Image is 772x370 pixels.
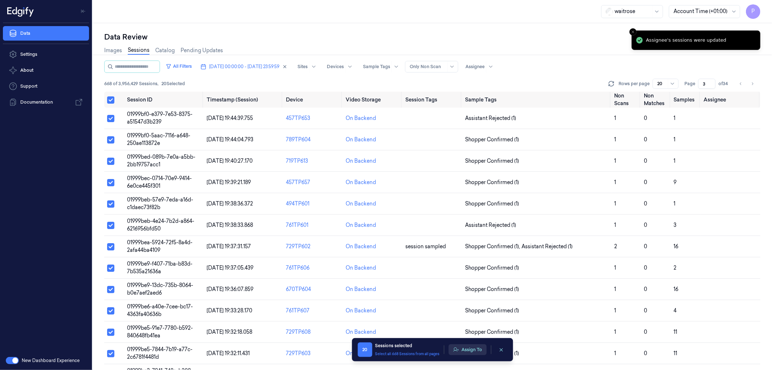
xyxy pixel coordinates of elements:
[746,4,760,19] button: P
[448,344,486,355] button: Assign To
[3,63,89,78] button: About
[107,307,114,315] button: Select row
[736,79,746,89] button: Go to previous page
[644,136,647,143] span: 0
[614,350,616,357] span: 1
[207,158,253,164] span: [DATE] 19:40:27.170
[181,47,223,54] a: Pending Updates
[104,32,760,42] div: Data Review
[127,282,193,296] span: 01999be9-13dc-735b-8064-b0e7aef2aed6
[107,96,114,104] button: Select all
[107,200,114,208] button: Select row
[207,222,253,228] span: [DATE] 19:38:33.868
[127,218,194,232] span: 01999beb-4e24-7b2d-a864-6216956bfd50
[614,179,616,186] span: 1
[286,179,340,186] div: 457TP657
[701,92,760,108] th: Assignee
[343,92,402,108] th: Video Storage
[375,342,439,349] div: Sessions selected
[644,243,647,250] span: 0
[107,265,114,272] button: Select row
[644,158,647,164] span: 0
[405,243,446,250] span: session sampled
[614,265,616,271] span: 1
[358,342,372,357] span: 20
[465,264,519,272] span: Shopper Confirmed (1)
[127,111,193,125] span: 01999bf0-e379-7e53-8375-a51547d3b239
[127,325,193,339] span: 01999be5-91e7-7780-b592-840648fb41ea
[104,80,159,87] span: 668 of 3,956,429 Sessions ,
[674,179,677,186] span: 9
[644,200,647,207] span: 0
[644,222,647,228] span: 0
[674,350,678,357] span: 11
[465,286,519,293] span: Shopper Confirmed (1)
[614,329,616,335] span: 1
[207,136,253,143] span: [DATE] 19:44:04.793
[619,80,650,87] p: Rows per page
[674,329,678,335] span: 11
[104,47,122,54] a: Images
[127,303,193,317] span: 01999be6-a40e-7cee-bc17-4363fa40636b
[644,115,647,121] span: 0
[644,265,647,271] span: 0
[207,115,253,121] span: [DATE] 19:44:39.755
[283,92,343,108] th: Device
[127,175,192,189] span: 01999bec-0714-70e9-9414-6e0ce445f301
[124,92,204,108] th: Session ID
[107,115,114,122] button: Select row
[674,243,679,250] span: 16
[209,63,279,70] span: [DATE] 00:00:00 - [DATE] 23:59:59
[127,154,195,168] span: 01999bed-089b-7e0a-a5bb-2bb19757acc1
[644,350,647,357] span: 0
[286,115,340,122] div: 457TP653
[346,179,376,186] div: On Backend
[465,307,519,315] span: Shopper Confirmed (1)
[346,243,376,250] div: On Backend
[207,329,252,335] span: [DATE] 19:32:18.058
[3,26,89,41] a: Data
[207,243,251,250] span: [DATE] 19:37:31.157
[346,221,376,229] div: On Backend
[674,136,676,143] span: 1
[674,115,676,121] span: 1
[127,346,193,360] span: 01999be5-7844-7b19-a77c-2c6781f4481d
[614,243,617,250] span: 2
[614,222,616,228] span: 1
[718,80,730,87] span: of 34
[107,350,114,357] button: Select row
[207,179,251,186] span: [DATE] 19:39:21.189
[286,157,340,165] div: 719TP613
[465,179,519,186] span: Shopper Confirmed (1)
[3,95,89,109] a: Documentation
[286,350,340,357] div: 729TP603
[465,221,516,229] span: Assistant Rejected (1)
[462,92,611,108] th: Sample Tags
[644,179,647,186] span: 0
[346,328,376,336] div: On Backend
[465,115,516,122] span: Assistant Rejected (1)
[107,158,114,165] button: Select row
[128,46,149,55] a: Sessions
[207,200,253,207] span: [DATE] 19:38:36.372
[641,92,671,108] th: Non Matches
[127,239,193,253] span: 01999bea-5924-72f5-8a4d-2afa44ba4109
[107,329,114,336] button: Select row
[163,61,195,72] button: All Filters
[346,307,376,315] div: On Backend
[346,136,376,144] div: On Backend
[204,92,283,108] th: Timestamp (Session)
[346,264,376,272] div: On Backend
[465,243,522,250] span: Shopper Confirmed (1) ,
[346,286,376,293] div: On Backend
[127,261,193,275] span: 01999be9-f407-71ba-b83d-7b535a21636a
[495,344,507,356] button: clearSelection
[207,265,253,271] span: [DATE] 19:37:05.439
[674,200,676,207] span: 1
[155,47,175,54] a: Catalog
[674,222,677,228] span: 3
[3,47,89,62] a: Settings
[614,136,616,143] span: 1
[614,115,616,121] span: 1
